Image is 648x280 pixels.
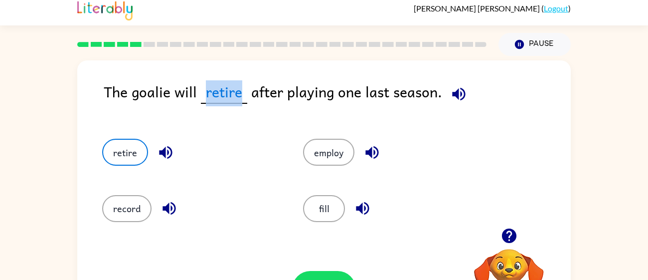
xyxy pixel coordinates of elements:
button: employ [303,139,354,166]
button: record [102,195,152,222]
button: retire [102,139,148,166]
span: retire [201,80,247,104]
div: ( ) [414,3,571,13]
button: fill [303,195,345,222]
button: Pause [498,33,571,56]
span: [PERSON_NAME] [PERSON_NAME] [414,3,541,13]
div: The goalie will after playing one last season. [104,80,571,119]
a: Logout [544,3,568,13]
